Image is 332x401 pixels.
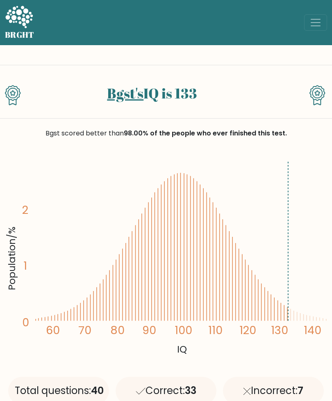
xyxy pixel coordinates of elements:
[5,30,34,40] h5: BRGHT
[304,14,327,31] button: Toggle navigation
[185,384,196,397] span: 33
[22,315,29,330] tspan: 0
[177,343,187,356] tspan: IQ
[304,323,321,338] tspan: 140
[5,3,34,42] a: BRGHT
[298,384,303,397] span: 7
[142,323,156,338] tspan: 90
[110,323,125,338] tspan: 80
[124,128,287,138] span: 98.00% of the people who ever finished this test.
[239,323,256,338] tspan: 120
[91,384,104,397] span: 40
[107,84,143,103] a: Bgst's
[46,323,60,338] tspan: 60
[5,227,18,290] tspan: Population/%
[22,202,28,218] tspan: 2
[32,85,272,102] h1: IQ is 133
[208,323,223,338] tspan: 110
[271,323,288,338] tspan: 130
[78,323,91,338] tspan: 70
[175,323,192,338] tspan: 100
[23,258,27,273] tspan: 1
